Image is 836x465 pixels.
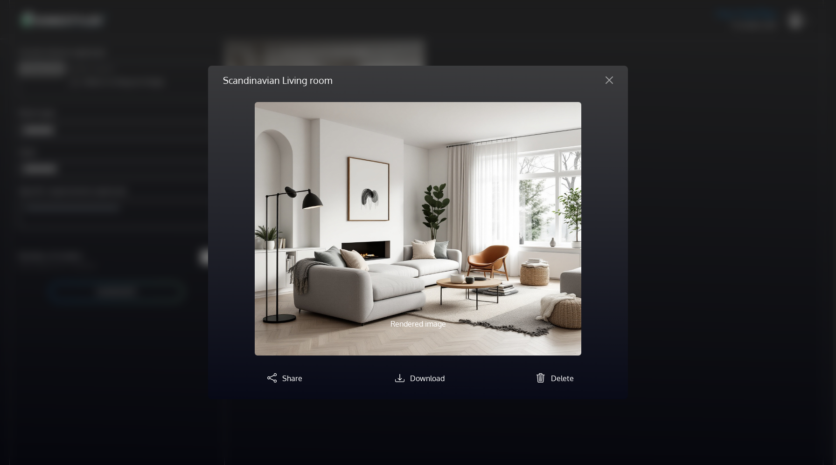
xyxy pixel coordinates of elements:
a: Download [391,374,445,383]
button: Delete [532,370,574,384]
button: Close [598,73,620,88]
a: Share [264,374,302,383]
span: Delete [551,374,574,383]
h5: Scandinavian Living room [223,73,332,87]
span: Download [410,374,445,383]
p: Rendered image [304,318,532,329]
span: Share [282,374,302,383]
img: homestyler-20250929-1-ec2bvm.jpg [255,102,581,356]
